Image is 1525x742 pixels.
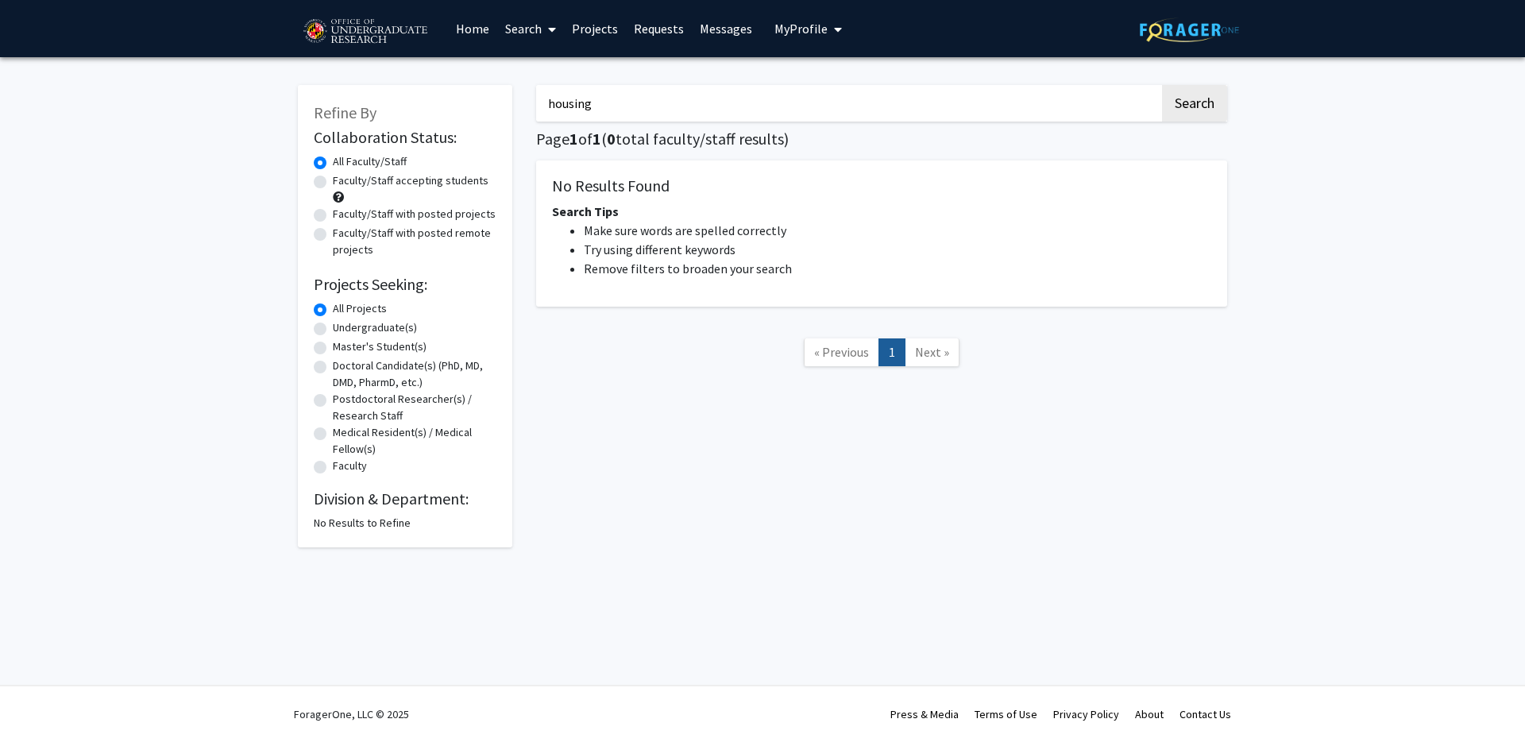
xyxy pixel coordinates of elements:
[1179,707,1231,721] a: Contact Us
[12,671,68,730] iframe: Chat
[314,489,496,508] h2: Division & Department:
[607,129,616,149] span: 0
[333,424,496,458] label: Medical Resident(s) / Medical Fellow(s)
[536,129,1227,149] h1: Page of ( total faculty/staff results)
[626,1,692,56] a: Requests
[905,338,959,366] a: Next Page
[333,206,496,222] label: Faculty/Staff with posted projects
[333,172,488,189] label: Faculty/Staff accepting students
[1135,707,1164,721] a: About
[584,221,1211,240] li: Make sure words are spelled correctly
[692,1,760,56] a: Messages
[333,153,407,170] label: All Faculty/Staff
[333,391,496,424] label: Postdoctoral Researcher(s) / Research Staff
[333,300,387,317] label: All Projects
[584,259,1211,278] li: Remove filters to broaden your search
[1140,17,1239,42] img: ForagerOne Logo
[804,338,879,366] a: Previous Page
[593,129,601,149] span: 1
[333,319,417,336] label: Undergraduate(s)
[333,338,427,355] label: Master's Student(s)
[890,707,959,721] a: Press & Media
[448,1,497,56] a: Home
[298,12,432,52] img: University of Maryland Logo
[497,1,564,56] a: Search
[314,515,496,531] div: No Results to Refine
[569,129,578,149] span: 1
[536,85,1160,122] input: Search Keywords
[536,323,1227,387] nav: Page navigation
[314,102,376,122] span: Refine By
[552,203,619,219] span: Search Tips
[333,357,496,391] label: Doctoral Candidate(s) (PhD, MD, DMD, PharmD, etc.)
[333,458,367,474] label: Faculty
[1162,85,1227,122] button: Search
[333,225,496,258] label: Faculty/Staff with posted remote projects
[975,707,1037,721] a: Terms of Use
[552,176,1211,195] h5: No Results Found
[294,686,409,742] div: ForagerOne, LLC © 2025
[915,344,949,360] span: Next »
[564,1,626,56] a: Projects
[314,275,496,294] h2: Projects Seeking:
[584,240,1211,259] li: Try using different keywords
[814,344,869,360] span: « Previous
[314,128,496,147] h2: Collaboration Status:
[774,21,828,37] span: My Profile
[1053,707,1119,721] a: Privacy Policy
[878,338,905,366] a: 1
